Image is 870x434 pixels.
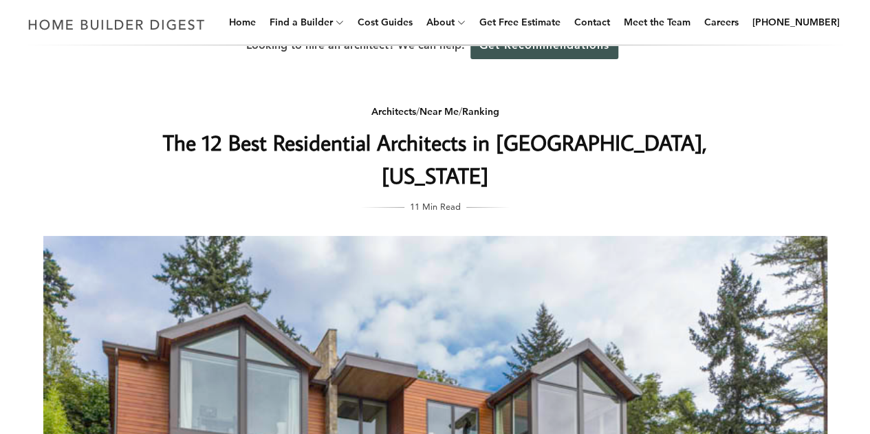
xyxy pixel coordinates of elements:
[410,199,461,214] span: 11 Min Read
[371,105,416,118] a: Architects
[420,105,459,118] a: Near Me
[22,11,211,38] img: Home Builder Digest
[462,105,499,118] a: Ranking
[161,126,710,192] h1: The 12 Best Residential Architects in [GEOGRAPHIC_DATA], [US_STATE]
[606,335,853,417] iframe: Drift Widget Chat Controller
[161,103,710,120] div: / /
